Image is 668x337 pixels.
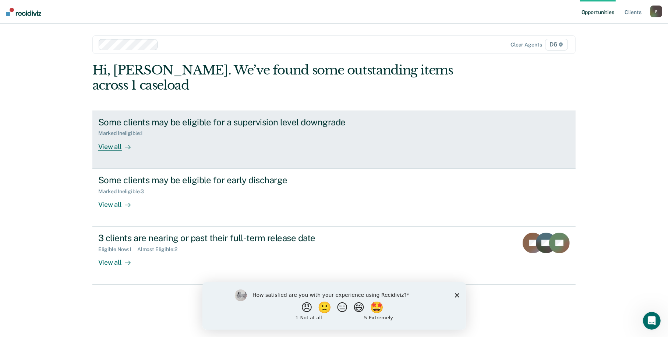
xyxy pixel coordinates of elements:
[98,175,357,185] div: Some clients may be eligible for early discharge
[98,253,139,267] div: View all
[6,8,41,16] img: Recidiviz
[98,117,357,128] div: Some clients may be eligible for a supervision level downgrade
[98,233,357,243] div: 3 clients are nearing or past their full-term release date
[545,39,568,51] span: D6
[650,6,662,17] button: F
[98,130,149,136] div: Marked Ineligible : 1
[98,136,139,151] div: View all
[92,63,479,93] div: Hi, [PERSON_NAME]. We’ve found some outstanding items across 1 caseload
[202,282,466,330] iframe: Survey by Kim from Recidiviz
[92,169,576,227] a: Some clients may be eligible for early dischargeMarked Ineligible:3View all
[510,42,542,48] div: Clear agents
[643,312,661,330] iframe: Intercom live chat
[98,194,139,209] div: View all
[137,246,183,253] div: Almost Eligible : 2
[92,227,576,285] a: 3 clients are nearing or past their full-term release dateEligible Now:1Almost Eligible:2View all
[98,188,150,195] div: Marked Ineligible : 3
[92,111,576,169] a: Some clients may be eligible for a supervision level downgradeMarked Ineligible:1View all
[98,246,137,253] div: Eligible Now : 1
